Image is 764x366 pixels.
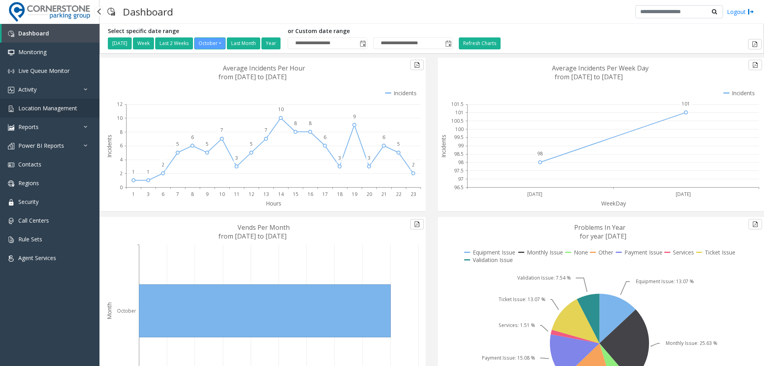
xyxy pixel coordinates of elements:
text: 101.5 [451,101,464,108]
text: Average Incidents Per Hour [223,64,305,72]
img: 'icon' [8,68,14,74]
img: 'icon' [8,143,14,149]
text: 100 [455,126,464,133]
text: 100.5 [451,117,464,124]
text: 2 [412,161,415,168]
span: Toggle popup [444,38,452,49]
text: [DATE] [676,191,691,198]
text: WeekDay [601,200,626,207]
text: 98 [537,150,543,157]
text: from [DATE] to [DATE] [555,72,623,81]
text: 7 [220,127,223,133]
text: 6 [324,134,326,141]
button: Refresh Charts [459,37,501,49]
text: 5 [176,141,179,147]
img: 'icon' [8,124,14,131]
text: 8 [191,191,194,198]
a: Logout [727,8,754,16]
span: Monitoring [18,48,47,56]
text: from [DATE] to [DATE] [218,232,286,241]
text: 8 [294,120,297,127]
text: 10 [219,191,225,198]
text: 7 [265,127,267,133]
text: 13 [263,191,269,198]
span: Reports [18,123,39,131]
text: 10 [278,106,284,113]
text: 23 [411,191,416,198]
span: Regions [18,179,39,187]
text: 3 [338,155,341,161]
button: [DATE] [108,37,132,49]
img: pageIcon [107,2,115,22]
text: 12 [249,191,254,198]
img: 'icon' [8,162,14,168]
img: 'icon' [8,255,14,262]
text: 97.5 [454,167,464,174]
text: for year [DATE] [580,232,626,241]
text: 97 [458,176,464,182]
text: Payment Issue: 15.08 % [482,354,535,361]
button: Year [261,37,281,49]
span: Contacts [18,160,41,168]
text: 22 [396,191,401,198]
text: Problems In Year [574,223,626,232]
img: 'icon' [8,199,14,206]
text: 9 [206,191,209,198]
button: Export to pdf [748,219,762,229]
text: Equipment Issue: 13.07 % [636,278,694,285]
span: Power BI Reports [18,142,64,149]
text: 20 [366,191,372,198]
text: 4 [120,156,123,163]
img: 'icon' [8,180,14,187]
img: logout [748,8,754,16]
text: 16 [308,191,313,198]
span: Dashboard [18,29,49,37]
h5: Select specific date range [108,28,282,35]
text: 15 [293,191,298,198]
text: 3 [147,191,150,198]
text: 8 [309,120,312,127]
text: 2 [162,161,164,168]
button: Last Month [227,37,260,49]
text: Vends Per Month [238,223,290,232]
img: 'icon' [8,237,14,243]
text: Validation Issue: 7.54 % [517,274,571,281]
text: 6 [382,134,385,141]
text: 8 [120,129,123,135]
text: Month [105,302,113,319]
text: 10 [117,115,123,121]
span: Location Management [18,104,77,112]
text: Ticket Issue: 13.07 % [499,296,546,303]
span: Rule Sets [18,235,42,243]
text: 1 [132,168,135,175]
text: 5 [206,141,209,147]
text: from [DATE] to [DATE] [218,72,286,81]
span: Agent Services [18,254,56,262]
text: 101 [682,100,690,107]
text: 98 [458,159,464,166]
text: Average Incidents Per Week Day [552,64,649,72]
h3: Dashboard [119,2,177,22]
text: 99 [458,142,464,149]
text: 6 [120,142,123,149]
img: 'icon' [8,87,14,93]
button: Export to pdf [748,39,762,49]
text: [DATE] [527,191,542,198]
a: Dashboard [2,24,99,43]
text: 99.5 [454,134,464,141]
button: Export to pdf [410,219,424,229]
img: 'icon' [8,218,14,224]
span: Live Queue Monitor [18,67,70,74]
text: 18 [337,191,343,198]
img: 'icon' [8,106,14,112]
img: 'icon' [8,49,14,56]
text: Monthly Issue: 25.63 % [666,340,717,346]
text: Incidents [440,135,447,158]
span: Call Centers [18,217,49,224]
h5: or Custom date range [288,28,453,35]
text: 2 [120,170,123,177]
text: Services: 1.51 % [499,322,535,329]
text: 9 [353,113,356,120]
text: 21 [381,191,387,198]
text: 5 [397,141,400,147]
